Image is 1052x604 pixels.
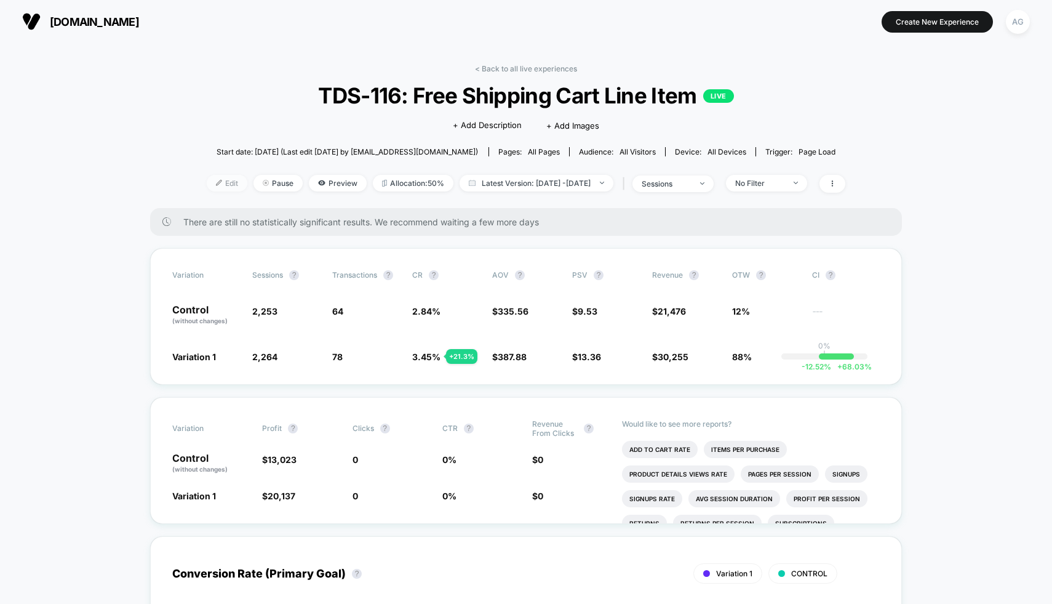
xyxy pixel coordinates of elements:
span: Variation 1 [716,569,752,578]
span: 12% [732,306,750,316]
button: ? [515,270,525,280]
img: end [700,182,704,185]
span: + Add Description [453,119,522,132]
span: $ [532,454,543,465]
span: Variation 1 [172,491,216,501]
span: AOV [492,270,509,280]
div: No Filter [735,179,784,188]
p: Control [172,305,240,326]
img: calendar [469,180,476,186]
div: + 21.3 % [446,349,477,364]
span: 21,476 [658,306,686,316]
button: ? [826,270,835,280]
span: CTR [442,424,458,433]
span: Edit [207,175,247,191]
span: Page Load [799,147,835,156]
span: [DOMAIN_NAME] [50,15,139,28]
span: 13.36 [578,352,601,362]
span: 2.84 % [412,306,440,316]
span: $ [652,306,686,316]
span: --- [812,308,880,326]
img: Visually logo [22,12,41,31]
span: + [837,362,842,371]
span: 3.45 % [412,352,440,362]
span: Clicks [353,424,374,433]
button: ? [756,270,766,280]
span: Transactions [332,270,377,280]
li: Signups [825,465,867,483]
p: Control [172,453,250,474]
li: Signups Rate [622,490,682,507]
li: Product Details Views Rate [622,465,735,483]
span: CONTROL [791,569,827,578]
img: end [600,182,604,184]
button: ? [383,270,393,280]
span: Pause [253,175,303,191]
span: Device: [665,147,755,156]
span: Revenue From Clicks [532,419,578,438]
span: There are still no statistically significant results. We recommend waiting a few more days [183,217,877,227]
span: Start date: [DATE] (Last edit [DATE] by [EMAIL_ADDRESS][DOMAIN_NAME]) [217,147,478,156]
img: rebalance [382,180,387,187]
span: Variation 1 [172,352,216,362]
img: end [794,182,798,184]
span: $ [572,352,601,362]
span: + Add Images [546,121,599,131]
span: 9.53 [578,306,597,316]
span: | [620,175,632,193]
button: Create New Experience [882,11,993,33]
span: 88% [732,352,752,362]
span: CR [412,270,423,280]
button: ? [464,424,474,433]
span: all devices [707,147,746,156]
span: 68.03 % [831,362,872,371]
li: Returns Per Session [673,515,762,532]
button: ? [689,270,699,280]
span: 2,253 [252,306,277,316]
span: 30,255 [658,352,688,362]
img: end [263,180,269,186]
span: TDS-116: Free Shipping Cart Line Item [239,83,813,108]
div: sessions [642,179,691,188]
span: (without changes) [172,465,228,473]
span: 0 [353,454,358,465]
li: Add To Cart Rate [622,441,698,458]
span: PSV [572,270,588,280]
span: -12.52 % [802,362,831,371]
span: CI [812,270,880,280]
span: 13,023 [268,454,297,465]
span: $ [262,491,295,501]
div: Audience: [579,147,656,156]
span: 0 % [442,454,456,465]
div: Pages: [498,147,560,156]
span: $ [492,352,527,362]
span: Preview [309,175,367,191]
button: ? [352,569,362,579]
p: LIVE [703,89,734,103]
p: 0% [818,341,831,350]
button: ? [584,424,594,433]
span: OTW [732,270,800,280]
li: Pages Per Session [741,465,819,483]
span: 387.88 [498,352,527,362]
div: AG [1006,10,1030,34]
span: Variation [172,270,240,280]
span: $ [652,352,688,362]
span: Latest Version: [DATE] - [DATE] [460,175,613,191]
span: 0 [538,454,543,465]
span: Allocation: 50% [373,175,453,191]
button: ? [289,270,299,280]
span: All Visitors [620,147,656,156]
span: all pages [528,147,560,156]
li: Returns [622,515,667,532]
button: ? [288,424,298,433]
span: Profit [262,424,282,433]
span: 64 [332,306,343,316]
span: 2,264 [252,352,277,362]
div: Trigger: [765,147,835,156]
button: ? [380,424,390,433]
p: | [823,350,826,360]
button: [DOMAIN_NAME] [18,12,143,31]
span: $ [572,306,597,316]
button: ? [429,270,439,280]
